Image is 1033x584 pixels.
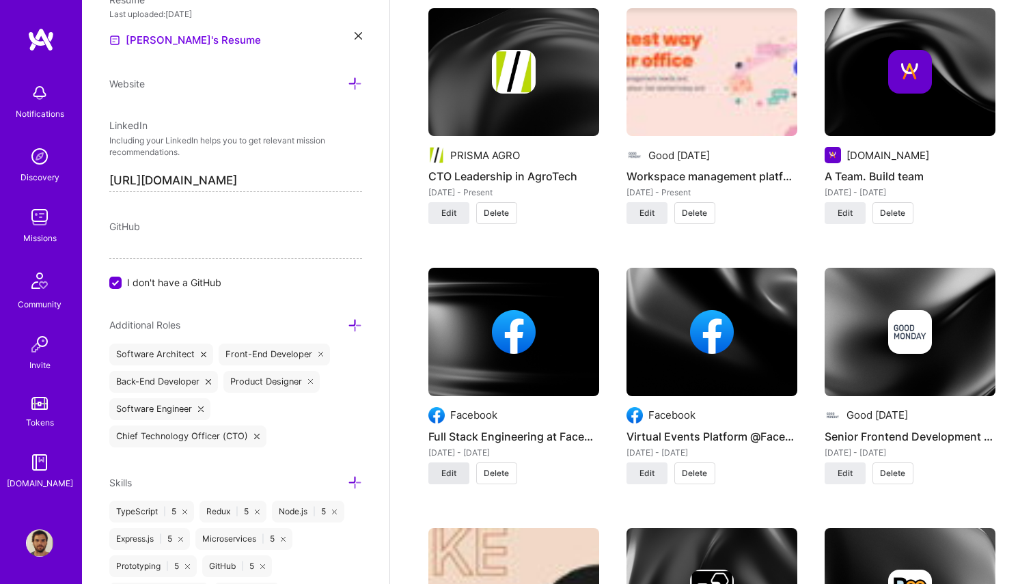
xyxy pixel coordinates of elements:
[682,207,707,219] span: Delete
[185,564,190,569] i: icon Close
[198,406,204,412] i: icon Close
[23,529,57,557] a: User Avatar
[182,510,187,514] i: icon Close
[428,202,469,224] button: Edit
[255,510,260,514] i: icon Close
[262,533,264,544] span: |
[428,445,599,460] div: [DATE] - [DATE]
[355,32,362,40] i: icon Close
[880,467,905,479] span: Delete
[428,462,469,484] button: Edit
[626,407,643,423] img: Company logo
[825,202,866,224] button: Edit
[109,371,218,393] div: Back-End Developer
[626,167,797,185] h4: Workspace management platform
[109,7,362,21] div: Last uploaded: [DATE]
[825,167,995,185] h4: A Team. Build team
[109,120,148,131] span: LinkedIn
[846,148,929,163] div: [DOMAIN_NAME]
[428,268,599,396] img: cover
[281,537,286,542] i: icon Close
[109,35,120,46] img: Resume
[109,344,213,365] div: Software Architect
[29,358,51,372] div: Invite
[441,207,456,219] span: Edit
[428,167,599,185] h4: CTO Leadership in AgroTech
[219,344,331,365] div: Front-End Developer
[441,467,456,479] span: Edit
[626,185,797,199] div: [DATE] - Present
[26,331,53,358] img: Invite
[838,467,853,479] span: Edit
[163,506,166,517] span: |
[484,467,509,479] span: Delete
[332,510,337,514] i: icon Close
[872,462,913,484] button: Delete
[825,462,866,484] button: Edit
[450,408,497,422] div: Facebook
[254,434,260,439] i: icon Close
[825,8,995,137] img: cover
[825,445,995,460] div: [DATE] - [DATE]
[450,148,520,163] div: PRISMA AGRO
[201,352,206,357] i: icon Close
[241,561,244,572] span: |
[109,528,190,550] div: Express.js 5
[26,449,53,476] img: guide book
[825,407,841,423] img: Company logo
[428,8,599,137] img: cover
[674,202,715,224] button: Delete
[31,397,48,410] img: tokens
[202,555,272,577] div: GitHub 5
[318,352,324,357] i: icon Close
[109,501,194,523] div: TypeScript 5
[846,408,908,422] div: Good [DATE]
[825,147,841,163] img: Company logo
[206,379,211,385] i: icon Close
[690,310,734,354] img: Company logo
[428,185,599,199] div: [DATE] - Present
[428,428,599,445] h4: Full Stack Engineering at Facebook
[626,462,667,484] button: Edit
[639,467,655,479] span: Edit
[272,501,344,523] div: Node.js 5
[428,147,445,163] img: Company logo
[476,202,517,224] button: Delete
[7,476,73,490] div: [DOMAIN_NAME]
[109,319,180,331] span: Additional Roles
[159,533,162,544] span: |
[109,32,261,48] a: [PERSON_NAME]'s Resume
[476,462,517,484] button: Delete
[18,297,61,311] div: Community
[166,561,169,572] span: |
[626,8,797,137] img: Workspace management platform
[825,185,995,199] div: [DATE] - [DATE]
[109,398,210,420] div: Software Engineer
[23,264,56,297] img: Community
[484,207,509,219] span: Delete
[109,477,132,488] span: Skills
[825,428,995,445] h4: Senior Frontend Development at Good [DATE]
[16,107,64,121] div: Notifications
[888,310,932,354] img: Company logo
[626,147,643,163] img: Company logo
[626,268,797,396] img: cover
[888,50,932,94] img: Company logo
[308,379,314,385] i: icon Close
[109,221,140,232] span: GitHub
[26,143,53,170] img: discovery
[223,371,320,393] div: Product Designer
[23,231,57,245] div: Missions
[236,506,238,517] span: |
[260,564,265,569] i: icon Close
[195,528,292,550] div: Microservices 5
[838,207,853,219] span: Edit
[428,407,445,423] img: Company logo
[109,555,197,577] div: Prototyping 5
[109,426,266,447] div: Chief Technology Officer (CTO)
[26,415,54,430] div: Tokens
[648,408,695,422] div: Facebook
[872,202,913,224] button: Delete
[492,50,536,94] img: Company logo
[109,135,362,158] p: Including your LinkedIn helps you to get relevant mission recommendations.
